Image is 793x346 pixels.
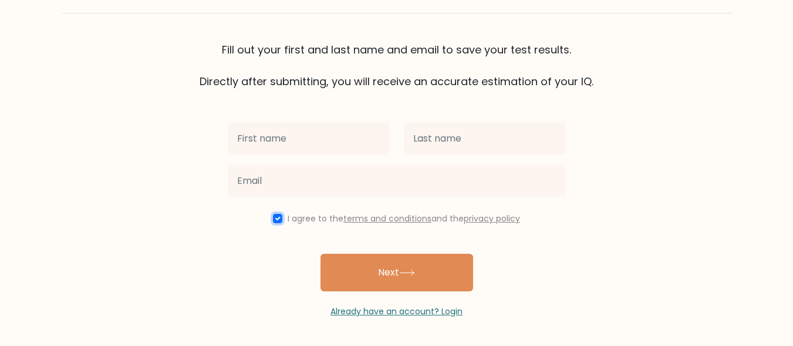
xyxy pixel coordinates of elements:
[343,213,431,224] a: terms and conditions
[228,164,566,197] input: Email
[330,305,463,317] a: Already have an account? Login
[228,122,390,155] input: First name
[404,122,566,155] input: Last name
[464,213,520,224] a: privacy policy
[288,213,520,224] label: I agree to the and the
[320,254,473,291] button: Next
[62,42,731,89] div: Fill out your first and last name and email to save your test results. Directly after submitting,...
